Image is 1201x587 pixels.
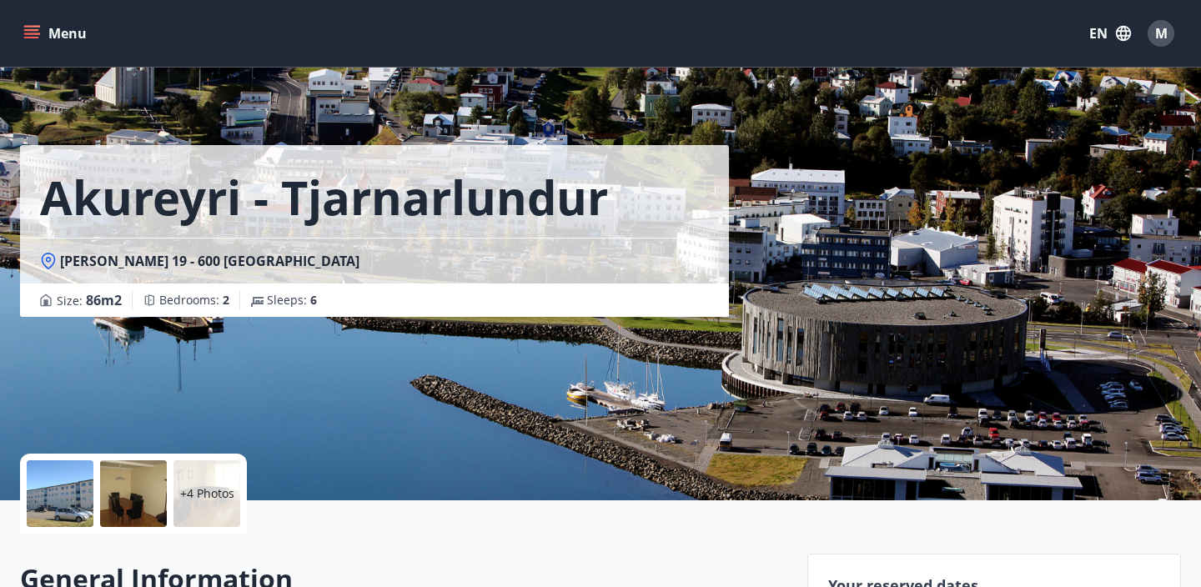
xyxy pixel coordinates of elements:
p: +4 Photos [180,485,234,502]
span: Size : [57,290,122,310]
button: EN [1083,18,1138,48]
span: M [1155,24,1168,43]
span: Bedrooms : [159,292,229,309]
button: M [1141,13,1181,53]
span: 2 [223,292,229,308]
h1: Akureyri - Tjarnarlundur [40,165,608,228]
span: [PERSON_NAME] 19 - 600 [GEOGRAPHIC_DATA] [60,252,359,270]
span: Sleeps : [267,292,317,309]
button: menu [20,18,93,48]
span: 86 m2 [86,291,122,309]
span: 6 [310,292,317,308]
